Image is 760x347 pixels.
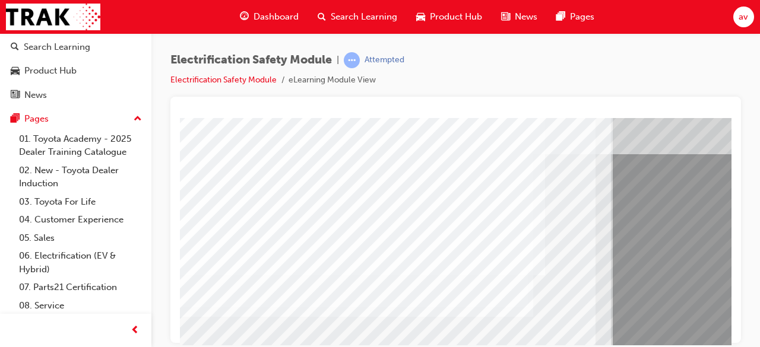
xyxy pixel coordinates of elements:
span: | [337,53,339,67]
span: pages-icon [11,114,20,125]
span: up-icon [134,112,142,127]
span: Dashboard [254,10,299,24]
div: Pages [24,112,49,126]
span: Search Learning [331,10,397,24]
span: car-icon [11,66,20,77]
a: 07. Parts21 Certification [14,278,147,297]
span: car-icon [416,9,425,24]
span: Pages [570,10,594,24]
a: 08. Service [14,297,147,315]
div: Search Learning [24,40,90,54]
button: Pages [5,108,147,130]
a: 06. Electrification (EV & Hybrid) [14,247,147,278]
a: news-iconNews [492,5,547,29]
a: Search Learning [5,36,147,58]
a: News [5,84,147,106]
span: prev-icon [131,323,140,338]
a: car-iconProduct Hub [407,5,492,29]
span: search-icon [318,9,326,24]
span: learningRecordVerb_ATTEMPT-icon [344,52,360,68]
span: Product Hub [430,10,482,24]
img: Trak [6,4,100,30]
span: news-icon [501,9,510,24]
span: pages-icon [556,9,565,24]
div: News [24,88,47,102]
a: search-iconSearch Learning [308,5,407,29]
a: pages-iconPages [547,5,604,29]
span: search-icon [11,42,19,53]
button: av [733,7,754,27]
div: Attempted [365,55,404,66]
span: av [739,10,748,24]
a: 05. Sales [14,229,147,247]
span: Electrification Safety Module [170,53,332,67]
a: 04. Customer Experience [14,211,147,229]
a: 02. New - Toyota Dealer Induction [14,161,147,193]
a: Product Hub [5,60,147,82]
a: guage-iconDashboard [230,5,308,29]
span: guage-icon [240,9,249,24]
li: eLearning Module View [289,74,376,87]
a: 01. Toyota Academy - 2025 Dealer Training Catalogue [14,130,147,161]
a: 03. Toyota For Life [14,193,147,211]
span: news-icon [11,90,20,101]
div: Product Hub [24,64,77,78]
button: DashboardSearch LearningProduct HubNews [5,9,147,108]
a: Electrification Safety Module [170,75,277,85]
span: News [515,10,537,24]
